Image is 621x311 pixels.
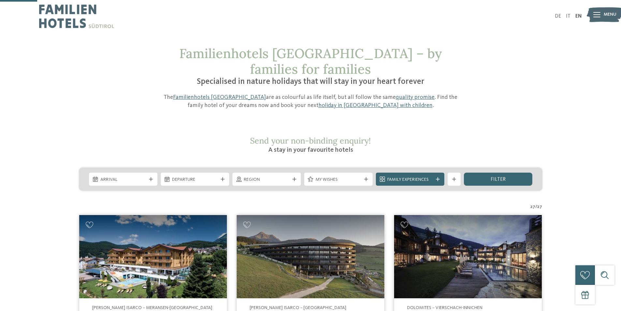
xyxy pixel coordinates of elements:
span: 27 [530,204,535,210]
span: Send your non-binding enquiry! [250,135,371,146]
span: My wishes [316,177,361,183]
a: EN [575,14,582,19]
img: Family Home Alpenhof **** [79,215,227,298]
span: Region [244,177,289,183]
span: / [535,204,537,210]
span: Dolomites – Vierschach-Innichen [407,305,482,310]
img: Looking for family hotels? Find the best ones here! [237,215,384,298]
span: [PERSON_NAME] Isarco – Meransen-[GEOGRAPHIC_DATA] [92,305,212,310]
span: Familienhotels [GEOGRAPHIC_DATA] – by families for families [179,45,442,77]
a: IT [566,14,570,19]
span: 27 [537,204,542,210]
span: Specialised in nature holidays that will stay in your heart forever [197,78,424,86]
a: quality promise [396,94,435,100]
span: [PERSON_NAME] Isarco – [GEOGRAPHIC_DATA] [250,305,346,310]
span: Menu [604,11,616,18]
span: filter [491,177,506,182]
span: A stay in your favourite hotels [268,147,353,153]
span: Family Experiences [387,177,433,183]
a: DE [555,14,561,19]
img: Post Alpina - Family Mountain Chalets ****ˢ [394,215,542,298]
span: Departure [172,177,218,183]
a: holiday in [GEOGRAPHIC_DATA] with children [318,102,433,108]
span: Arrival [100,177,146,183]
a: Familienhotels [GEOGRAPHIC_DATA] [173,94,266,100]
p: The are as colourful as life itself, but all follow the same . Find the family hotel of your drea... [156,93,466,110]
